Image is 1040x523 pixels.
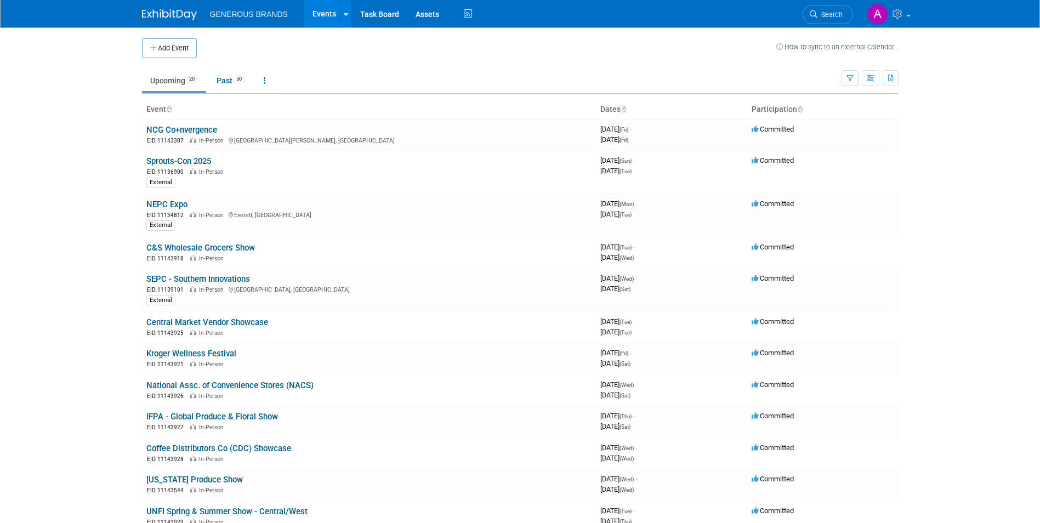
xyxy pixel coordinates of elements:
span: (Sun) [620,158,632,164]
span: [DATE] [600,200,637,208]
img: In-Person Event [190,424,196,429]
span: EID: 11143921 [147,361,188,367]
img: In-Person Event [190,393,196,398]
th: Dates [596,100,747,119]
span: [DATE] [600,391,630,399]
span: Committed [752,243,794,251]
div: [GEOGRAPHIC_DATA], [GEOGRAPHIC_DATA] [146,285,592,294]
span: 20 [186,75,198,83]
span: Search [817,10,843,19]
a: UNFI Spring & Summer Show - Central/West [146,507,308,516]
span: EID: 11143928 [147,456,188,462]
span: - [635,380,637,389]
span: In-Person [199,212,227,219]
span: In-Person [199,168,227,175]
a: Sort by Event Name [166,105,172,113]
span: - [635,200,637,208]
a: IFPA - Global Produce & Floral Show [146,412,278,422]
span: (Fri) [620,350,628,356]
span: [DATE] [600,454,634,462]
span: In-Person [199,137,227,144]
span: [DATE] [600,444,637,452]
span: [DATE] [600,167,632,175]
a: Coffee Distributors Co (CDC) Showcase [146,444,291,453]
span: EID: 11143307 [147,138,188,144]
span: (Wed) [620,487,634,493]
th: Participation [747,100,899,119]
img: In-Person Event [190,361,196,366]
span: (Tue) [620,508,632,514]
span: [DATE] [600,412,635,420]
span: (Sat) [620,424,630,430]
span: Committed [752,475,794,483]
div: External [146,178,175,187]
span: In-Person [199,329,227,337]
span: - [633,243,635,251]
span: - [633,317,635,326]
div: Everett, [GEOGRAPHIC_DATA] [146,210,592,219]
span: Committed [752,156,794,164]
span: In-Person [199,393,227,400]
a: National Assc. of Convenience Stores (NACS) [146,380,314,390]
span: [DATE] [600,317,635,326]
span: - [635,475,637,483]
img: In-Person Event [190,137,196,143]
th: Event [142,100,596,119]
a: Kroger Wellness Festival [146,349,236,359]
span: EID: 11143927 [147,424,188,430]
span: (Sat) [620,361,630,367]
a: Sprouts-Con 2025 [146,156,211,166]
a: How to sync to an external calendar... [776,43,899,51]
span: Committed [752,444,794,452]
span: In-Person [199,286,227,293]
span: EID: 11143918 [147,255,188,261]
span: [DATE] [600,485,634,493]
span: - [635,444,637,452]
span: EID: 11143926 [147,393,188,399]
span: Committed [752,317,794,326]
span: Committed [752,412,794,420]
span: EID: 11136900 [147,169,188,175]
span: [DATE] [600,359,630,367]
span: - [633,507,635,515]
span: [DATE] [600,210,632,218]
span: [DATE] [600,380,637,389]
span: (Tue) [620,245,632,251]
span: EID: 11134812 [147,212,188,218]
img: In-Person Event [190,456,196,461]
span: [DATE] [600,349,632,357]
span: [DATE] [600,125,632,133]
a: Central Market Vendor Showcase [146,317,268,327]
a: Search [803,5,853,24]
span: Committed [752,349,794,357]
span: (Sat) [620,393,630,399]
a: SEPC - Southern Innovations [146,274,250,284]
span: Committed [752,507,794,515]
span: [DATE] [600,253,634,261]
span: (Tue) [620,329,632,336]
span: [DATE] [600,422,630,430]
span: [DATE] [600,285,630,293]
span: (Tue) [620,212,632,218]
span: EID: 11143925 [147,330,188,336]
span: In-Person [199,424,227,431]
span: [DATE] [600,274,637,282]
span: [DATE] [600,135,628,144]
span: (Wed) [620,456,634,462]
span: Committed [752,274,794,282]
span: - [630,349,632,357]
a: NEPC Expo [146,200,187,209]
span: (Wed) [620,445,634,451]
img: In-Person Event [190,168,196,174]
div: [GEOGRAPHIC_DATA][PERSON_NAME], [GEOGRAPHIC_DATA] [146,135,592,145]
img: In-Person Event [190,255,196,260]
span: - [633,412,635,420]
span: In-Person [199,487,227,494]
img: In-Person Event [190,286,196,292]
span: In-Person [199,361,227,368]
span: [DATE] [600,507,635,515]
span: (Thu) [620,413,632,419]
span: (Fri) [620,127,628,133]
div: External [146,295,175,305]
a: C&S Wholesale Grocers Show [146,243,255,253]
